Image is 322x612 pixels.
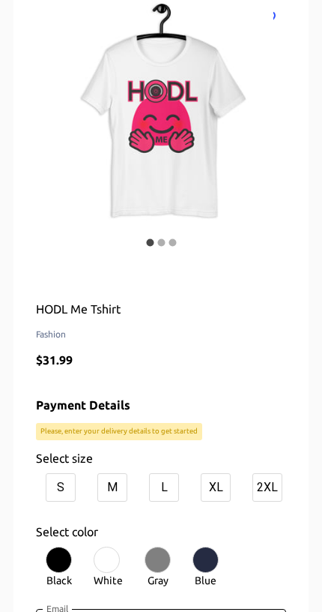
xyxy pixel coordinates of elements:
[145,237,156,248] button: carousel indicator 1
[36,396,286,414] p: Payment Details
[97,473,127,502] div: M
[46,573,72,588] p: Black
[36,327,286,342] span: Fashion
[36,300,286,318] p: HODL Me Tshirt
[156,237,167,248] button: carousel indicator 2
[36,523,286,541] p: Select color
[40,426,198,436] p: Please, enter your delivery details to get started
[201,473,231,502] div: XL
[46,473,76,502] div: S
[36,449,286,467] p: Select size
[36,353,73,367] span: $ 31.99
[94,573,123,588] p: White
[167,237,178,248] button: carousel indicator 3
[145,573,171,588] p: Gray
[252,473,282,502] div: 2XL
[149,473,179,502] div: L
[192,573,219,588] p: Blue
